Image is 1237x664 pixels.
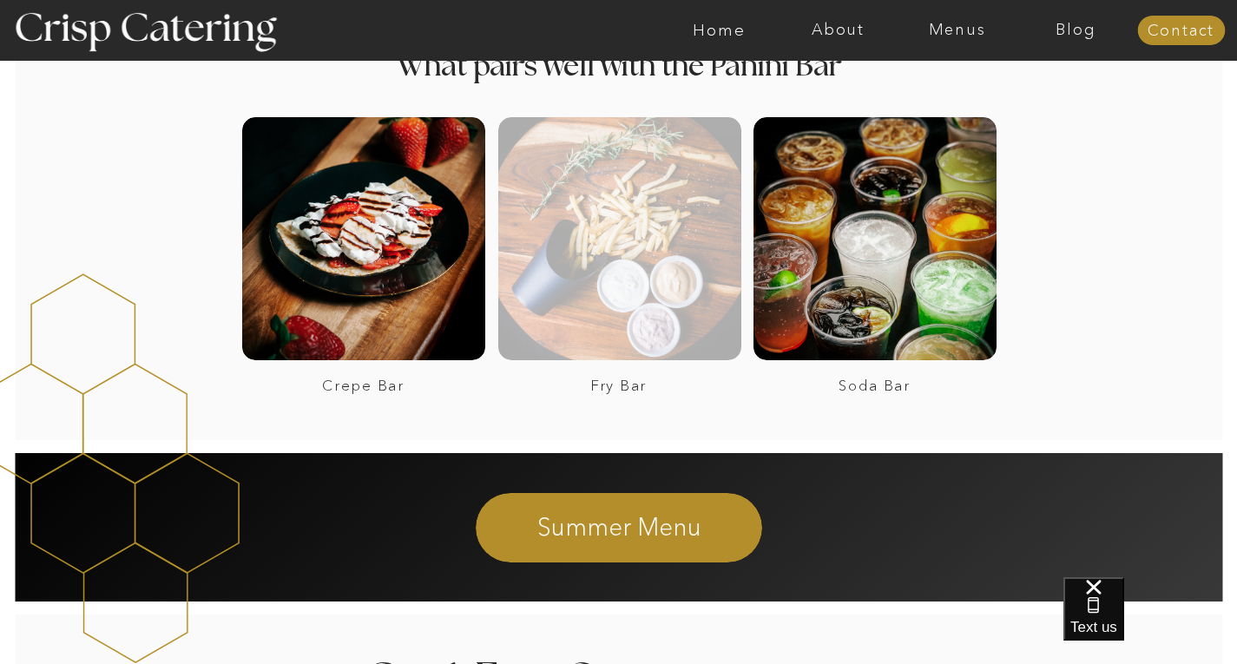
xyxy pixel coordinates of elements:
a: Fry Bar [501,378,737,394]
a: Contact [1137,23,1225,40]
iframe: podium webchat widget bubble [1063,577,1237,664]
a: Summer Menu [384,510,855,542]
a: Crepe Bar [246,378,482,394]
a: Menus [898,22,1017,39]
a: Home [660,22,779,39]
a: Soda Bar [757,378,993,394]
h2: What pairs well with the Panini Bar [297,52,942,86]
a: Blog [1017,22,1135,39]
a: About [779,22,898,39]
